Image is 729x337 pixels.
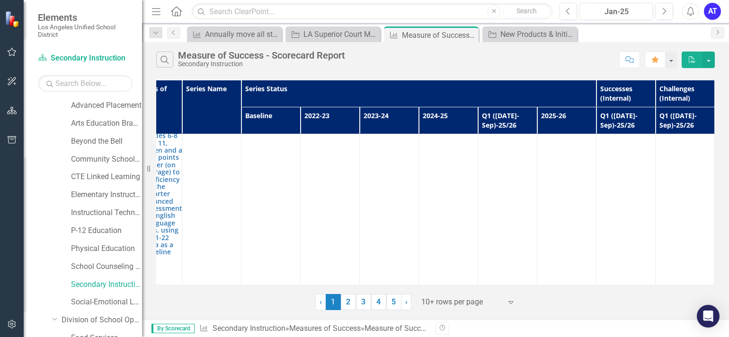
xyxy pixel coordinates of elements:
[71,100,142,111] a: Advanced Placement
[326,294,341,310] span: 1
[192,3,552,20] input: Search ClearPoint...
[580,3,653,20] button: Jan-25
[405,297,408,306] span: ›
[71,118,142,129] a: Arts Education Branch
[386,294,401,310] a: 5
[516,7,537,15] span: Search
[213,324,285,333] a: Secondary Instruction
[199,323,428,334] div: » »
[364,324,495,333] div: Measure of Success - Scorecard Report
[303,28,378,40] div: LA Superior Court Mobile Exhibit
[485,28,575,40] a: New Products & Initiatives 2025-26 - Progress Report
[697,305,720,328] div: Open Intercom Messenger
[151,324,195,333] span: By Scorecard
[144,110,182,256] a: Annually move all students in grades 6-8 and 11, seven and a half points closer (on average) to p...
[71,297,142,308] a: Social-Emotional Learning
[71,225,142,236] a: P-12 Education
[71,243,142,254] a: Physical Education
[71,279,142,290] a: Secondary Instruction
[205,28,279,40] div: Annually move all students in grades 6-8 and 11, seven and a half points closer (on average) to p...
[62,315,142,326] a: Division of School Operations
[38,75,133,92] input: Search Below...
[178,60,345,68] div: Secondary Instruction
[288,28,378,40] a: LA Superior Court Mobile Exhibit
[71,136,142,147] a: Beyond the Bell
[189,28,279,40] a: Annually move all students in grades 6-8 and 11, seven and a half points closer (on average) to p...
[320,297,322,306] span: ‹
[583,6,649,17] div: Jan-25
[5,11,21,27] img: ClearPoint Strategy
[704,3,721,20] button: AT
[38,12,133,23] span: Elements
[402,29,476,41] div: Measure of Success - Scorecard Report
[38,53,133,64] a: Secondary Instruction
[38,23,133,39] small: Los Angeles Unified School District
[71,154,142,165] a: Community Schools Initiative
[71,190,142,200] a: Elementary Instruction
[341,294,356,310] a: 2
[71,172,142,182] a: CTE Linked Learning
[356,294,371,310] a: 3
[500,28,575,40] div: New Products & Initiatives 2025-26 - Progress Report
[289,324,361,333] a: Measures of Success
[71,261,142,272] a: School Counseling Services
[71,207,142,218] a: Instructional Technology Initiative
[503,5,550,18] button: Search
[178,50,345,60] div: Measure of Success - Scorecard Report
[371,294,386,310] a: 4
